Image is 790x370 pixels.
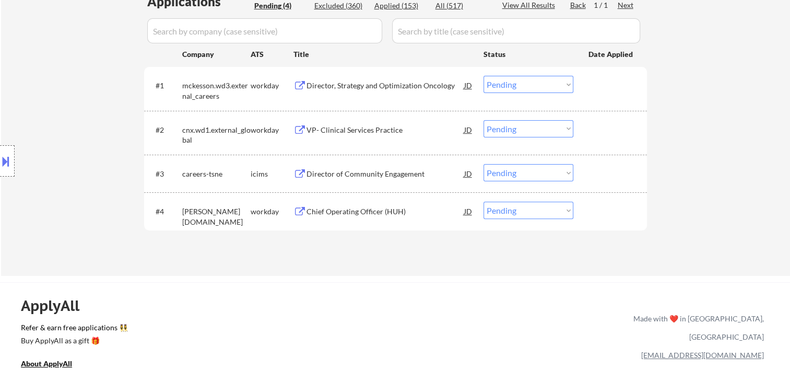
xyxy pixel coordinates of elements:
[463,76,474,95] div: JD
[484,44,573,63] div: Status
[306,169,464,179] div: Director of Community Engagement
[251,80,293,91] div: workday
[463,120,474,139] div: JD
[588,49,634,60] div: Date Applied
[21,335,125,348] a: Buy ApplyAll as a gift 🎁
[629,309,764,346] div: Made with ❤️ in [GEOGRAPHIC_DATA], [GEOGRAPHIC_DATA]
[21,337,125,344] div: Buy ApplyAll as a gift 🎁
[182,125,251,145] div: cnx.wd1.external_global
[306,80,464,91] div: Director, Strategy and Optimization Oncology
[251,125,293,135] div: workday
[182,49,251,60] div: Company
[182,206,251,227] div: [PERSON_NAME][DOMAIN_NAME]
[21,359,72,368] u: About ApplyAll
[147,18,382,43] input: Search by company (case sensitive)
[251,169,293,179] div: icims
[293,49,474,60] div: Title
[182,80,251,101] div: mckesson.wd3.external_careers
[435,1,488,11] div: All (517)
[306,206,464,217] div: Chief Operating Officer (HUH)
[641,351,764,360] a: [EMAIL_ADDRESS][DOMAIN_NAME]
[251,206,293,217] div: workday
[21,324,415,335] a: Refer & earn free applications 👯‍♀️
[314,1,367,11] div: Excluded (360)
[374,1,427,11] div: Applied (153)
[463,164,474,183] div: JD
[21,297,91,315] div: ApplyAll
[254,1,306,11] div: Pending (4)
[251,49,293,60] div: ATS
[306,125,464,135] div: VP- Clinical Services Practice
[392,18,640,43] input: Search by title (case sensitive)
[182,169,251,179] div: careers-tsne
[463,202,474,221] div: JD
